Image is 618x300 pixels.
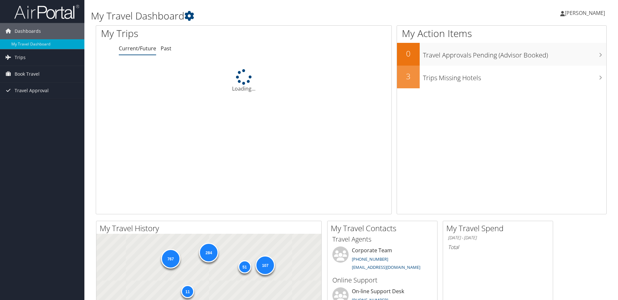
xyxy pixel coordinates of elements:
[161,45,171,52] a: Past
[397,48,420,59] h2: 0
[181,285,194,298] div: 11
[397,43,606,66] a: 0Travel Approvals Pending (Advisor Booked)
[15,66,40,82] span: Book Travel
[332,276,432,285] h3: Online Support
[423,70,606,82] h3: Trips Missing Hotels
[565,9,605,17] span: [PERSON_NAME]
[119,45,156,52] a: Current/Future
[91,9,438,23] h1: My Travel Dashboard
[15,82,49,99] span: Travel Approval
[397,27,606,40] h1: My Action Items
[397,71,420,82] h2: 3
[332,235,432,244] h3: Travel Agents
[100,223,321,234] h2: My Travel History
[448,235,548,241] h6: [DATE] - [DATE]
[560,3,612,23] a: [PERSON_NAME]
[199,243,218,262] div: 284
[329,246,436,273] li: Corporate Team
[15,23,41,39] span: Dashboards
[15,49,26,66] span: Trips
[352,264,420,270] a: [EMAIL_ADDRESS][DOMAIN_NAME]
[255,256,275,275] div: 107
[423,47,606,60] h3: Travel Approvals Pending (Advisor Booked)
[96,69,391,93] div: Loading...
[446,223,553,234] h2: My Travel Spend
[331,223,437,234] h2: My Travel Contacts
[352,256,388,262] a: [PHONE_NUMBER]
[161,249,180,269] div: 767
[101,27,264,40] h1: My Trips
[14,4,79,19] img: airportal-logo.png
[238,260,251,273] div: 51
[448,244,548,251] h6: Total
[397,66,606,88] a: 3Trips Missing Hotels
